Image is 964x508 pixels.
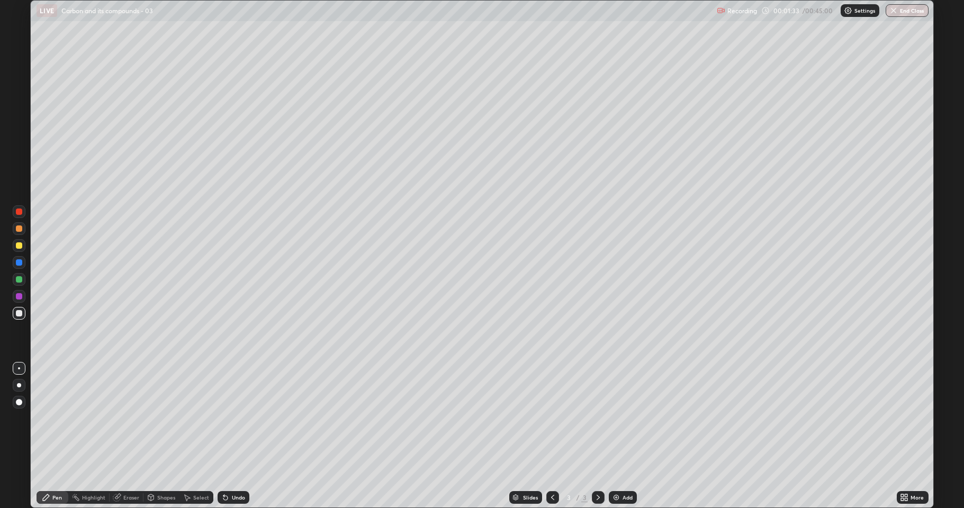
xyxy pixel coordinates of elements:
[911,495,924,500] div: More
[727,7,757,15] p: Recording
[612,493,620,502] img: add-slide-button
[581,493,588,502] div: 3
[157,495,175,500] div: Shapes
[889,6,898,15] img: end-class-cross
[563,494,574,501] div: 3
[886,4,929,17] button: End Class
[123,495,139,500] div: Eraser
[523,495,538,500] div: Slides
[576,494,579,501] div: /
[52,495,62,500] div: Pen
[82,495,105,500] div: Highlight
[40,6,54,15] p: LIVE
[854,8,875,13] p: Settings
[717,6,725,15] img: recording.375f2c34.svg
[61,6,153,15] p: Carbon and its compounds - 03
[232,495,245,500] div: Undo
[844,6,852,15] img: class-settings-icons
[623,495,633,500] div: Add
[193,495,209,500] div: Select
